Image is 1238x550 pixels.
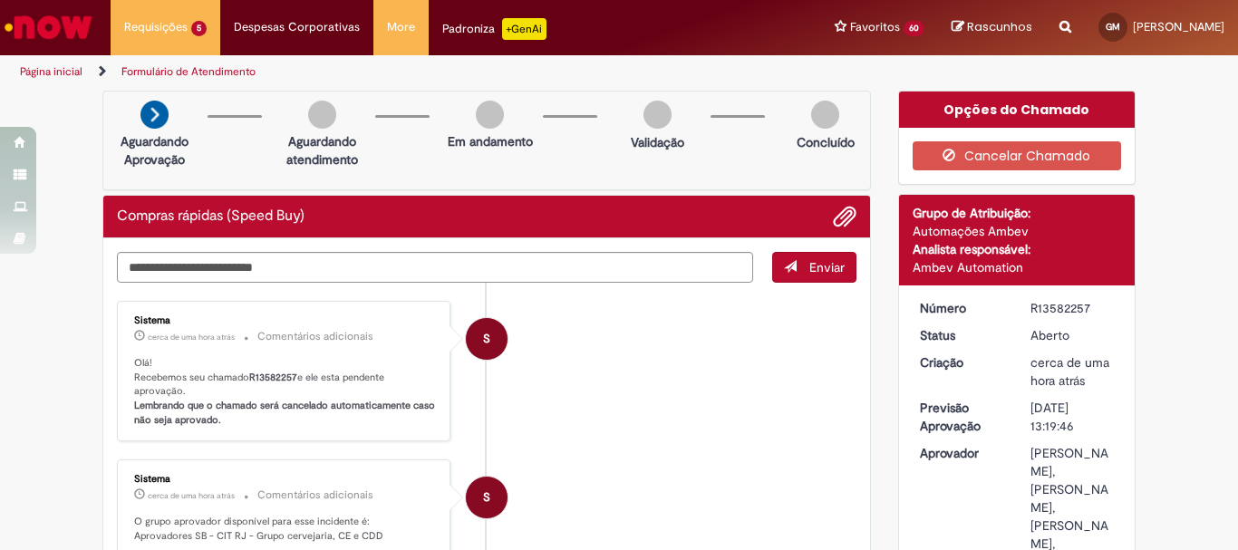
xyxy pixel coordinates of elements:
[257,329,373,344] small: Comentários adicionais
[906,299,1018,317] dt: Número
[134,515,436,543] p: O grupo aprovador disponível para esse incidente é: Aprovadores SB - CIT RJ - Grupo cervejaria, C...
[1030,354,1109,389] time: 30/09/2025 15:19:46
[906,444,1018,462] dt: Aprovador
[906,399,1018,435] dt: Previsão Aprovação
[134,399,438,427] b: Lembrando que o chamado será cancelado automaticamente caso não seja aprovado.
[148,332,235,343] time: 30/09/2025 15:19:58
[967,18,1032,35] span: Rascunhos
[483,317,490,361] span: S
[850,18,900,36] span: Favoritos
[140,101,169,129] img: arrow-next.png
[1030,299,1115,317] div: R13582257
[1133,19,1224,34] span: [PERSON_NAME]
[466,318,508,360] div: System
[1030,399,1115,435] div: [DATE] 13:19:46
[387,18,415,36] span: More
[797,133,855,151] p: Concluído
[308,101,336,129] img: img-circle-grey.png
[1030,353,1115,390] div: 30/09/2025 15:19:46
[2,9,95,45] img: ServiceNow
[899,92,1136,128] div: Opções do Chamado
[234,18,360,36] span: Despesas Corporativas
[111,132,198,169] p: Aguardando Aprovação
[117,252,753,283] textarea: Digite sua mensagem aqui...
[1030,326,1115,344] div: Aberto
[809,259,845,275] span: Enviar
[913,222,1122,240] div: Automações Ambev
[134,474,436,485] div: Sistema
[14,55,812,89] ul: Trilhas de página
[631,133,684,151] p: Validação
[906,353,1018,371] dt: Criação
[483,476,490,519] span: S
[134,356,436,428] p: Olá! Recebemos seu chamado e ele esta pendente aprovação.
[476,101,504,129] img: img-circle-grey.png
[906,326,1018,344] dt: Status
[124,18,188,36] span: Requisições
[20,64,82,79] a: Página inicial
[191,21,207,36] span: 5
[913,204,1122,222] div: Grupo de Atribuição:
[913,141,1122,170] button: Cancelar Chamado
[278,132,366,169] p: Aguardando atendimento
[134,315,436,326] div: Sistema
[772,252,856,283] button: Enviar
[643,101,672,129] img: img-circle-grey.png
[833,205,856,228] button: Adicionar anexos
[952,19,1032,36] a: Rascunhos
[148,490,235,501] time: 30/09/2025 15:19:55
[257,487,373,503] small: Comentários adicionais
[442,18,546,40] div: Padroniza
[249,371,297,384] b: R13582257
[1030,354,1109,389] span: cerca de uma hora atrás
[448,132,533,150] p: Em andamento
[117,208,305,225] h2: Compras rápidas (Speed Buy) Histórico de tíquete
[904,21,924,36] span: 60
[811,101,839,129] img: img-circle-grey.png
[148,332,235,343] span: cerca de uma hora atrás
[913,240,1122,258] div: Analista responsável:
[1106,21,1120,33] span: GM
[148,490,235,501] span: cerca de uma hora atrás
[502,18,546,40] p: +GenAi
[913,258,1122,276] div: Ambev Automation
[121,64,256,79] a: Formulário de Atendimento
[466,477,508,518] div: System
